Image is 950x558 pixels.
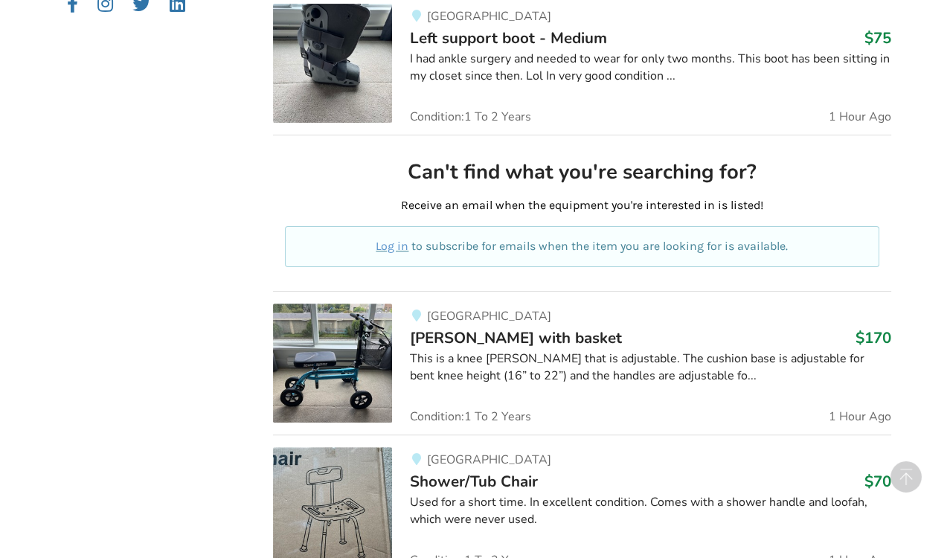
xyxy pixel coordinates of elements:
span: Left support boot - Medium [410,28,607,48]
div: Used for a short time. In excellent condition. Comes with a shower handle and loofah, which were ... [410,494,891,528]
img: mobility-left support boot - medium [273,4,392,123]
h3: $70 [864,472,891,491]
div: I had ankle surgery and needed to wear for only two months. This boot has been sitting in my clos... [410,51,891,85]
a: Log in [376,239,408,253]
span: [GEOGRAPHIC_DATA] [427,8,551,25]
span: [PERSON_NAME] with basket [410,327,622,348]
img: mobility-knee walker with basket [273,304,392,423]
h3: $75 [864,28,891,48]
p: to subscribe for emails when the item you are looking for is available. [303,238,861,255]
a: mobility-knee walker with basket[GEOGRAPHIC_DATA][PERSON_NAME] with basket$170This is a knee [PER... [273,291,891,434]
div: This is a knee [PERSON_NAME] that is adjustable. The cushion base is adjustable for bent knee hei... [410,350,891,385]
span: [GEOGRAPHIC_DATA] [427,452,551,468]
span: Condition: 1 To 2 Years [410,411,531,423]
h3: $170 [856,328,891,347]
span: [GEOGRAPHIC_DATA] [427,308,551,324]
span: 1 Hour Ago [829,111,891,123]
span: Shower/Tub Chair [410,471,538,492]
span: 1 Hour Ago [829,411,891,423]
p: Receive an email when the equipment you're interested in is listed! [285,197,879,214]
h2: Can't find what you're searching for? [285,159,879,185]
span: Condition: 1 To 2 Years [410,111,531,123]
